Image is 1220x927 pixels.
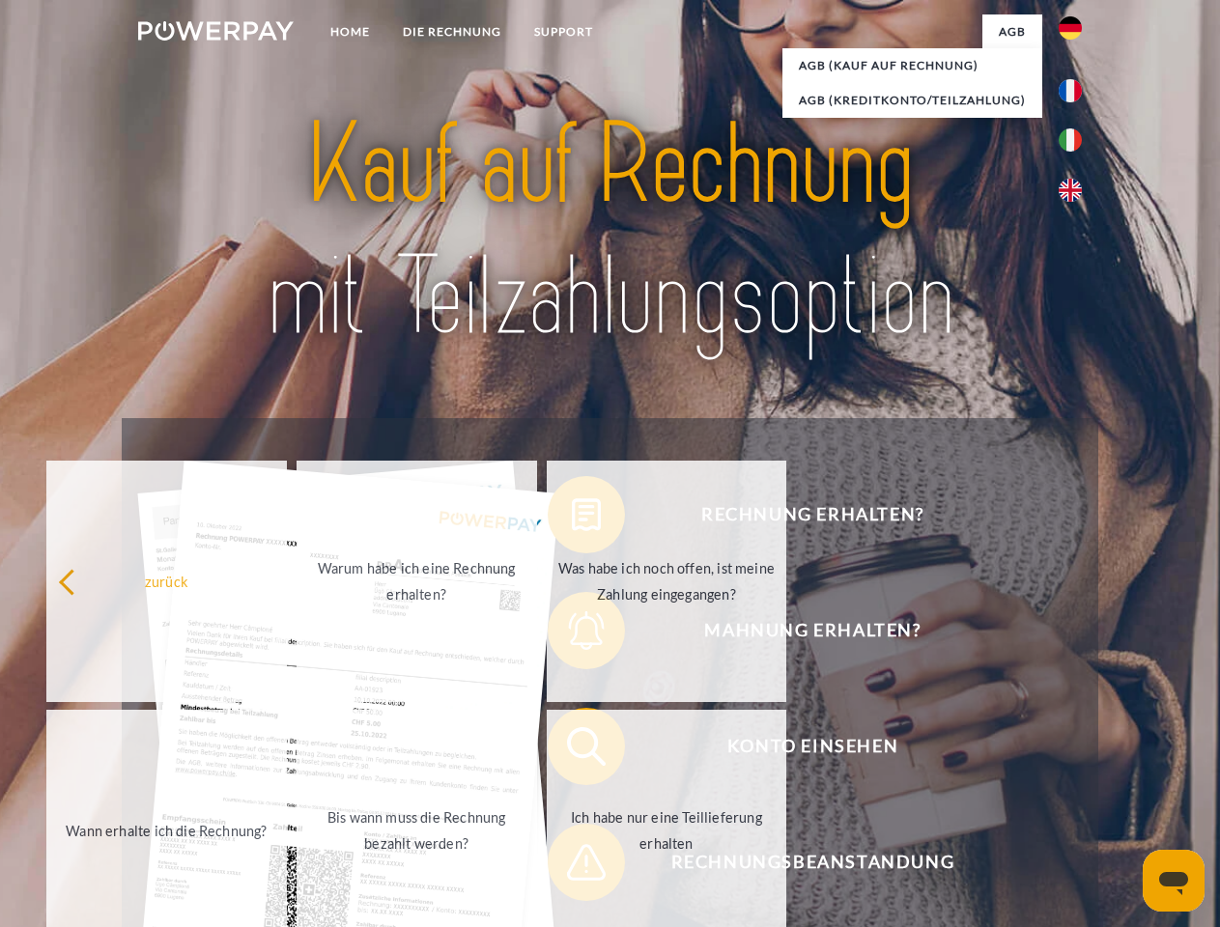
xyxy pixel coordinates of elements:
[576,476,1049,553] span: Rechnung erhalten?
[386,14,518,49] a: DIE RECHNUNG
[782,83,1042,118] a: AGB (Kreditkonto/Teilzahlung)
[314,14,386,49] a: Home
[576,708,1049,785] span: Konto einsehen
[576,592,1049,669] span: Mahnung erhalten?
[1059,16,1082,40] img: de
[558,555,776,607] div: Was habe ich noch offen, ist meine Zahlung eingegangen?
[184,93,1036,370] img: title-powerpay_de.svg
[1143,850,1205,912] iframe: Button to launch messaging window
[576,824,1049,901] span: Rechnungsbeanstandung
[518,14,610,49] a: SUPPORT
[1059,179,1082,202] img: en
[1059,79,1082,102] img: fr
[558,804,776,857] div: Ich habe nur eine Teillieferung erhalten
[308,804,525,857] div: Bis wann muss die Rechnung bezahlt werden?
[138,21,294,41] img: logo-powerpay-white.svg
[782,48,1042,83] a: AGB (Kauf auf Rechnung)
[308,555,525,607] div: Warum habe ich eine Rechnung erhalten?
[982,14,1042,49] a: agb
[547,461,787,702] a: Was habe ich noch offen, ist meine Zahlung eingegangen?
[58,568,275,594] div: zurück
[1059,128,1082,152] img: it
[58,817,275,843] div: Wann erhalte ich die Rechnung?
